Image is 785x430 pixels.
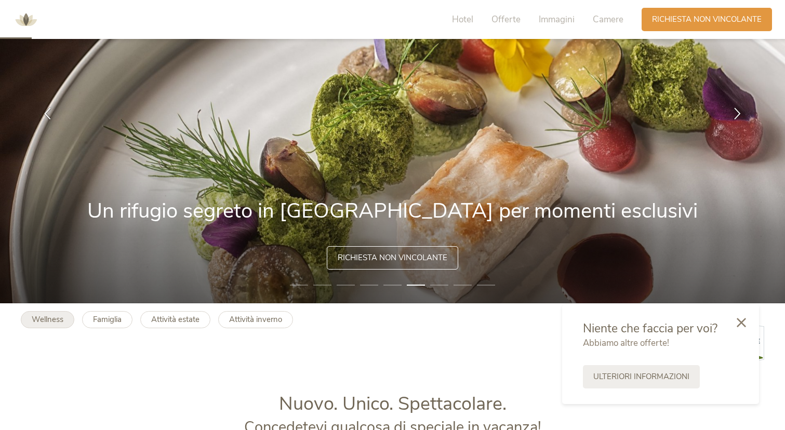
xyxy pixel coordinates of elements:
[82,311,132,328] a: Famiglia
[10,4,42,35] img: AMONTI & LUNARIS Wellnessresort
[279,391,507,416] span: Nuovo. Unico. Spettacolare.
[151,314,199,325] b: Attività estate
[583,365,700,388] a: Ulteriori informazioni
[21,311,74,328] a: Wellness
[218,311,293,328] a: Attività inverno
[338,252,447,263] span: Richiesta non vincolante
[229,314,282,325] b: Attività inverno
[10,16,42,23] a: AMONTI & LUNARIS Wellnessresort
[491,14,521,25] span: Offerte
[140,311,210,328] a: Attività estate
[32,314,63,325] b: Wellness
[583,337,669,349] span: Abbiamo altre offerte!
[93,314,122,325] b: Famiglia
[652,14,762,25] span: Richiesta non vincolante
[583,320,717,337] span: Niente che faccia per voi?
[593,371,689,382] span: Ulteriori informazioni
[593,14,623,25] span: Camere
[539,14,575,25] span: Immagini
[452,14,473,25] span: Hotel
